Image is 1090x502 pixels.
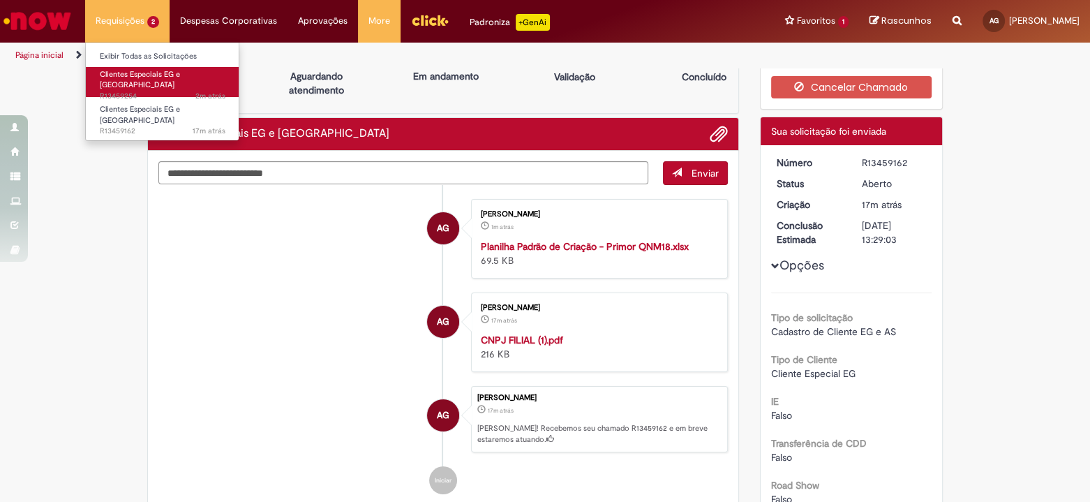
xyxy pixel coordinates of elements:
[710,125,728,143] button: Adicionar anexos
[96,14,144,28] span: Requisições
[491,316,517,325] span: 17m atrás
[516,14,550,31] p: +GenAi
[771,367,856,380] span: Cliente Especial EG
[771,311,853,324] b: Tipo de solicitação
[491,223,514,231] time: 28/08/2025 16:44:57
[481,240,689,253] a: Planilha Padrão de Criação - Primor QNM18.xlsx
[368,14,390,28] span: More
[481,210,713,219] div: [PERSON_NAME]
[771,353,837,366] b: Tipo de Cliente
[427,306,459,338] div: Anna Clara Ferreira Garcia
[100,126,225,137] span: R13459162
[437,305,449,339] span: AG
[862,177,927,191] div: Aberto
[481,334,563,346] a: CNPJ FILIAL (1).pdf
[10,43,716,68] ul: Trilhas de página
[481,239,713,267] div: 69.5 KB
[195,91,225,101] span: 2m atrás
[766,219,852,246] dt: Conclusão Estimada
[797,14,835,28] span: Favoritos
[862,198,927,212] div: 28/08/2025 16:29:03
[298,14,348,28] span: Aprovações
[477,394,720,402] div: [PERSON_NAME]
[491,223,514,231] span: 1m atrás
[771,451,792,464] span: Falso
[862,198,902,211] span: 17m atrás
[147,16,159,28] span: 2
[682,70,726,84] p: Concluído
[990,16,999,25] span: AG
[86,67,239,97] a: Aberto R13459254 : Clientes Especiais EG e AS
[869,15,932,28] a: Rascunhos
[766,198,852,212] dt: Criação
[862,219,927,246] div: [DATE] 13:29:03
[1009,15,1080,27] span: [PERSON_NAME]
[195,91,225,101] time: 28/08/2025 16:44:01
[663,161,728,185] button: Enviar
[771,409,792,422] span: Falso
[100,104,180,126] span: Clientes Especiais EG e [GEOGRAPHIC_DATA]
[838,16,849,28] span: 1
[427,399,459,431] div: Anna Clara Ferreira Garcia
[554,70,595,84] p: Validação
[413,69,479,83] p: Em andamento
[158,386,728,453] li: Anna Clara Ferreira Garcia
[437,212,449,245] span: AG
[862,198,902,211] time: 28/08/2025 16:29:03
[437,399,449,432] span: AG
[771,437,867,450] b: Transferência de CDD
[771,125,886,138] span: Sua solicitação foi enviada
[158,128,389,140] h2: Clientes Especiais EG e AS Histórico de tíquete
[427,212,459,244] div: Anna Clara Ferreira Garcia
[15,50,64,61] a: Página inicial
[481,333,713,361] div: 216 KB
[488,406,514,415] span: 17m atrás
[771,325,896,338] span: Cadastro de Cliente EG e AS
[488,406,514,415] time: 28/08/2025 16:29:03
[283,69,350,97] p: Aguardando atendimento
[771,395,779,408] b: IE
[771,479,819,492] b: Road Show
[158,161,648,185] textarea: Digite sua mensagem aqui...
[100,91,225,102] span: R13459254
[470,14,550,31] div: Padroniza
[100,69,180,91] span: Clientes Especiais EG e [GEOGRAPHIC_DATA]
[193,126,225,136] span: 17m atrás
[86,102,239,132] a: Aberto R13459162 : Clientes Especiais EG e AS
[193,126,225,136] time: 28/08/2025 16:29:05
[862,156,927,170] div: R13459162
[481,304,713,312] div: [PERSON_NAME]
[766,177,852,191] dt: Status
[180,14,277,28] span: Despesas Corporativas
[692,167,719,179] span: Enviar
[477,423,720,445] p: [PERSON_NAME]! Recebemos seu chamado R13459162 e em breve estaremos atuando.
[411,10,449,31] img: click_logo_yellow_360x200.png
[881,14,932,27] span: Rascunhos
[766,156,852,170] dt: Número
[86,49,239,64] a: Exibir Todas as Solicitações
[771,76,932,98] button: Cancelar Chamado
[85,42,239,141] ul: Requisições
[1,7,73,35] img: ServiceNow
